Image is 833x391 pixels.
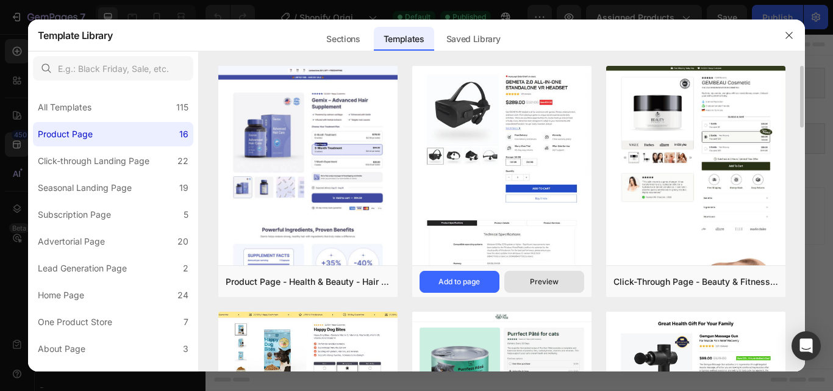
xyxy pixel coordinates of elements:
[179,181,188,195] div: 19
[184,315,188,329] div: 7
[38,207,111,222] div: Subscription Page
[420,199,494,212] div: Add blank section
[184,207,188,222] div: 5
[38,100,91,115] div: All Templates
[343,115,408,129] span: Related products
[338,50,412,65] span: Product information
[420,271,499,293] button: Add to page
[38,342,85,356] div: About Page
[438,276,480,287] div: Add to page
[235,199,309,212] div: Choose templates
[226,274,390,289] div: Product Page - Health & Beauty - Hair Supplement
[38,181,132,195] div: Seasonal Landing Page
[183,261,188,276] div: 2
[504,271,584,293] button: Preview
[613,274,778,289] div: Click-Through Page - Beauty & Fitness - Cosmetic
[792,331,821,361] div: Open Intercom Messenger
[38,288,84,303] div: Home Page
[177,234,188,249] div: 20
[179,127,188,142] div: 16
[329,215,394,226] span: from URL or image
[331,199,395,212] div: Generate layout
[183,342,188,356] div: 3
[38,154,149,168] div: Click-through Landing Page
[229,215,312,226] span: inspired by CRO experts
[185,368,188,383] div: 1
[337,172,395,185] span: Add section
[33,56,193,81] input: E.g.: Black Friday, Sale, etc.
[38,234,105,249] div: Advertorial Page
[177,154,188,168] div: 22
[176,100,188,115] div: 115
[38,315,112,329] div: One Product Store
[38,368,82,383] div: FAQs Page
[316,27,370,51] div: Sections
[177,288,188,303] div: 24
[530,276,559,287] div: Preview
[38,127,93,142] div: Product Page
[374,27,434,51] div: Templates
[437,27,510,51] div: Saved Library
[38,261,127,276] div: Lead Generation Page
[38,20,113,51] h2: Template Library
[410,215,501,226] span: then drag & drop elements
